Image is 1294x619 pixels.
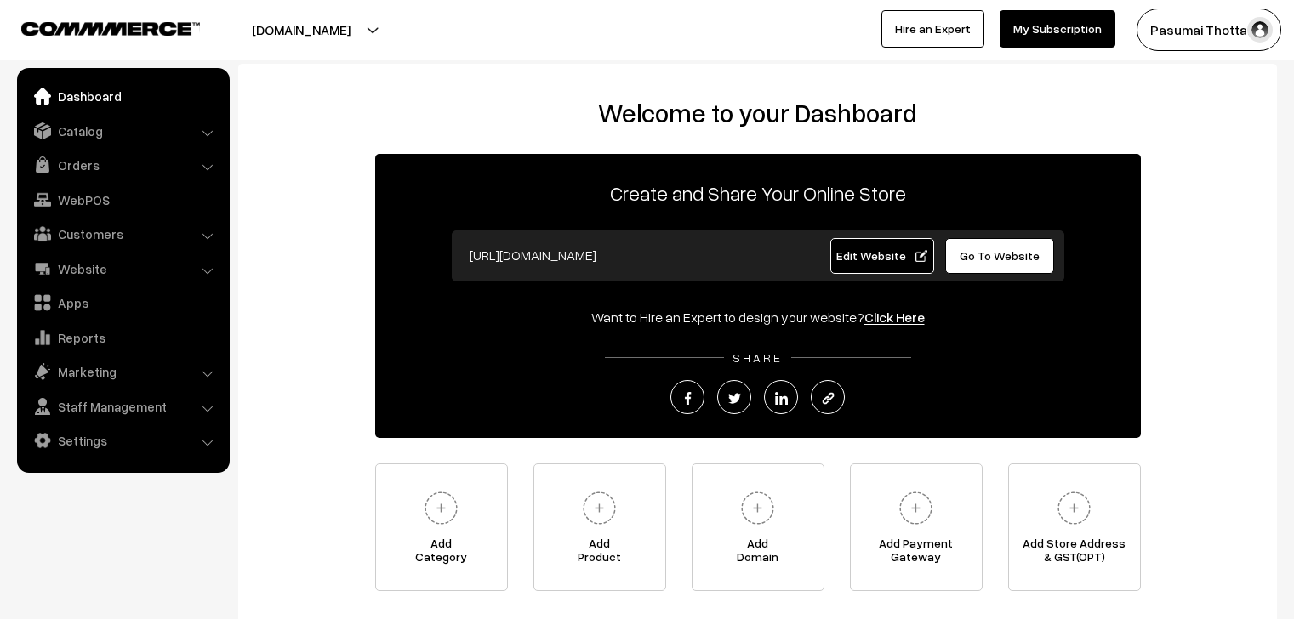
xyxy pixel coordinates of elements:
a: Customers [21,219,224,249]
div: Want to Hire an Expert to design your website? [375,307,1141,327]
a: AddProduct [533,463,666,591]
span: Add Store Address & GST(OPT) [1009,537,1140,571]
p: Create and Share Your Online Store [375,178,1141,208]
span: Go To Website [960,248,1040,263]
a: AddCategory [375,463,508,591]
a: COMMMERCE [21,17,170,37]
a: Marketing [21,356,224,387]
img: plus.svg [892,485,939,531]
button: [DOMAIN_NAME] [192,9,410,51]
a: Dashboard [21,81,224,111]
a: My Subscription [1000,10,1115,48]
a: Click Here [864,309,925,326]
a: Orders [21,150,224,180]
a: Add Store Address& GST(OPT) [1008,463,1141,591]
span: Add Product [534,537,665,571]
a: Hire an Expert [881,10,984,48]
a: Catalog [21,116,224,146]
a: Add PaymentGateway [850,463,983,591]
img: plus.svg [734,485,781,531]
a: Go To Website [945,238,1055,274]
h2: Welcome to your Dashboard [255,98,1260,128]
img: plus.svg [576,485,623,531]
img: plus.svg [1051,485,1097,531]
span: SHARE [724,350,791,365]
a: Apps [21,287,224,318]
button: Pasumai Thotta… [1137,9,1281,51]
img: user [1247,17,1273,43]
a: Website [21,253,224,284]
span: Add Payment Gateway [851,537,982,571]
a: Staff Management [21,391,224,422]
a: WebPOS [21,185,224,215]
span: Add Category [376,537,507,571]
a: AddDomain [692,463,824,591]
span: Edit Website [836,248,927,263]
img: plus.svg [418,485,465,531]
a: Settings [21,425,224,456]
a: Reports [21,322,224,353]
span: Add Domain [693,537,824,571]
a: Edit Website [830,238,934,274]
img: COMMMERCE [21,22,200,35]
